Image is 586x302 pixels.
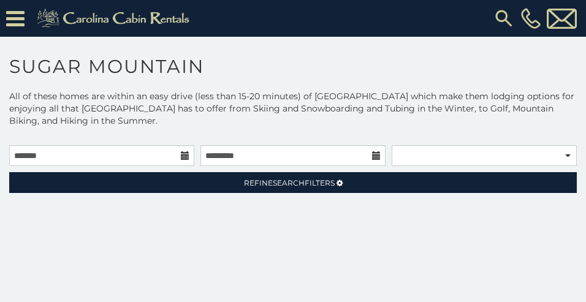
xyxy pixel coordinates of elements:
span: Search [273,178,305,187]
a: [PHONE_NUMBER] [518,8,544,29]
img: search-regular.svg [493,7,515,29]
img: Khaki-logo.png [31,6,200,31]
span: Refine Filters [244,178,335,187]
a: RefineSearchFilters [9,172,577,193]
